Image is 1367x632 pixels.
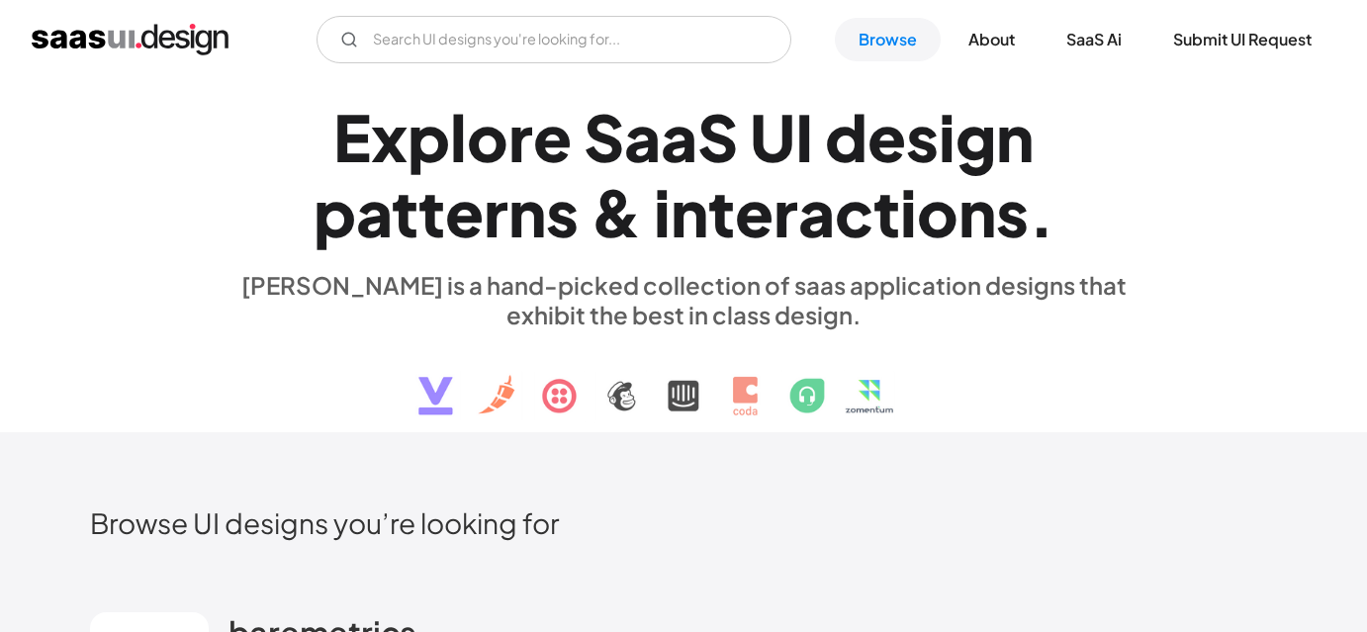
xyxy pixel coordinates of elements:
h1: Explore SaaS UI design patterns & interactions. [228,99,1139,251]
a: Submit UI Request [1149,18,1335,61]
a: Browse [835,18,941,61]
div: [PERSON_NAME] is a hand-picked collection of saas application designs that exhibit the best in cl... [228,270,1139,329]
a: About [945,18,1039,61]
h2: Browse UI designs you’re looking for [90,505,1277,540]
img: text, icon, saas logo [384,329,983,432]
a: SaaS Ai [1043,18,1145,61]
input: Search UI designs you're looking for... [317,16,791,63]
